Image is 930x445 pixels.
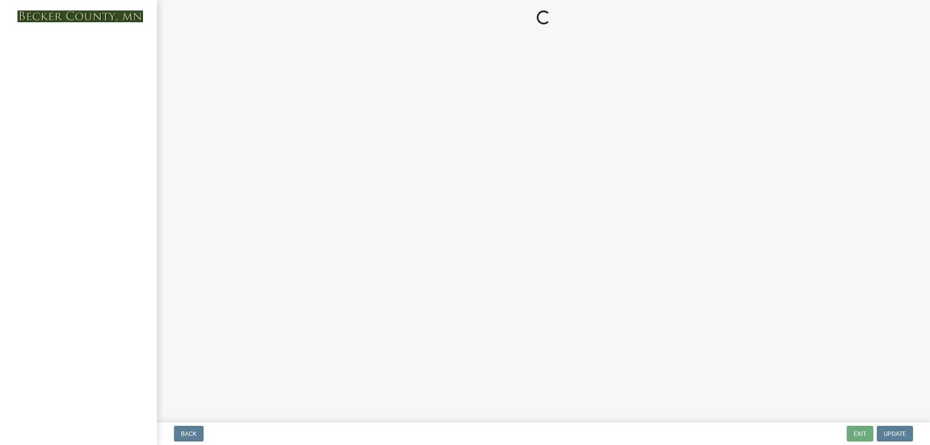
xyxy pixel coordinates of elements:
button: Update [877,426,913,442]
button: Back [174,426,204,442]
button: Exit [847,426,873,442]
img: Becker County, Minnesota [17,10,143,22]
span: Back [181,430,197,437]
span: Update [884,430,906,437]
